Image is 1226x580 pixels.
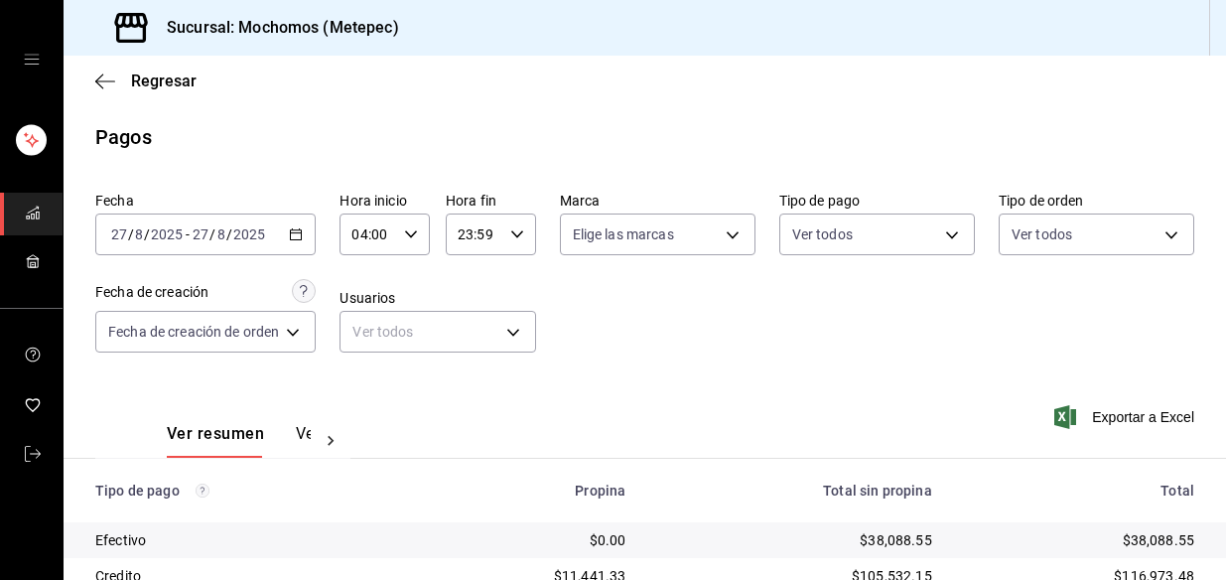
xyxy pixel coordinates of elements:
[95,530,400,550] div: Efectivo
[167,424,311,458] div: navigation tabs
[192,226,209,242] input: --
[95,483,400,499] div: Tipo de pago
[964,530,1194,550] div: $38,088.55
[779,194,975,208] label: Tipo de pago
[340,194,430,208] label: Hora inicio
[657,483,931,499] div: Total sin propina
[151,16,399,40] h3: Sucursal: Mochomos (Metepec)
[560,194,755,208] label: Marca
[657,530,931,550] div: $38,088.55
[144,226,150,242] span: /
[108,322,279,342] span: Fecha de creación de orden
[196,484,209,498] svg: Los pagos realizados con Pay y otras terminales son montos brutos.
[95,282,208,303] div: Fecha de creación
[95,122,152,152] div: Pagos
[186,226,190,242] span: -
[95,194,316,208] label: Fecha
[340,311,535,353] div: Ver todos
[573,224,674,244] span: Elige las marcas
[1058,405,1194,429] button: Exportar a Excel
[24,52,40,68] button: open drawer
[432,530,626,550] div: $0.00
[792,224,853,244] span: Ver todos
[131,72,197,90] span: Regresar
[296,424,370,458] button: Ver pagos
[340,291,535,305] label: Usuarios
[110,226,128,242] input: --
[964,483,1194,499] div: Total
[167,424,264,458] button: Ver resumen
[134,226,144,242] input: --
[446,194,536,208] label: Hora fin
[232,226,266,242] input: ----
[128,226,134,242] span: /
[1012,224,1072,244] span: Ver todos
[209,226,215,242] span: /
[432,483,626,499] div: Propina
[216,226,226,242] input: --
[226,226,232,242] span: /
[95,72,197,90] button: Regresar
[150,226,184,242] input: ----
[999,194,1194,208] label: Tipo de orden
